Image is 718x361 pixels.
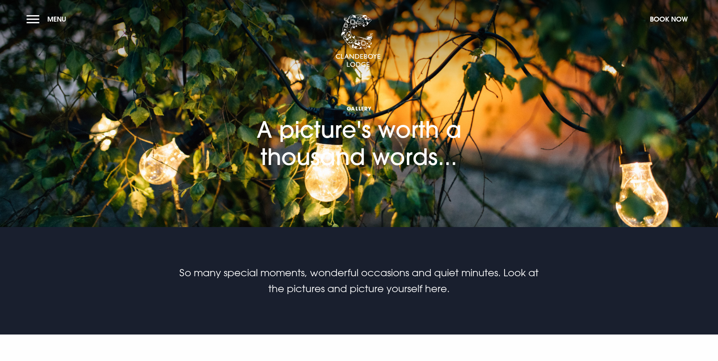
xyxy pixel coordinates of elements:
[208,61,511,171] h1: A picture's worth a thousand words...
[646,11,692,27] button: Book Now
[26,11,70,27] button: Menu
[335,15,381,68] img: Clandeboye Lodge
[179,265,539,297] p: So many special moments, wonderful occasions and quiet minutes. Look at the pictures and picture ...
[47,15,66,23] span: Menu
[208,105,511,112] span: Gallery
